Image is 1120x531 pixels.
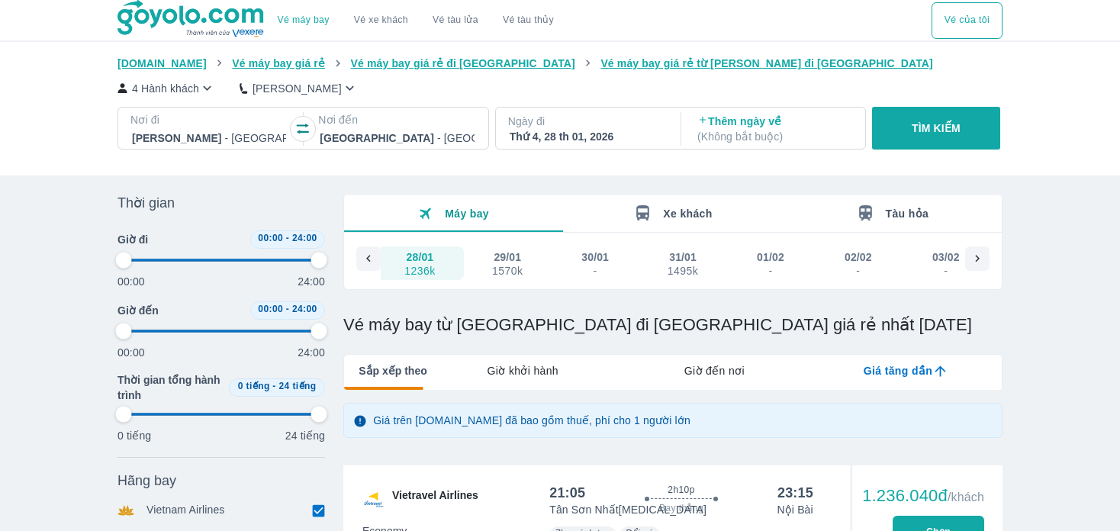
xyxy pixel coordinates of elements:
span: 0 tiếng [238,381,270,391]
div: 1570k [492,265,523,277]
span: 00:00 [258,304,283,314]
div: Thứ 4, 28 th 01, 2026 [510,129,664,144]
p: 4 Hành khách [132,81,199,96]
p: Tân Sơn Nhất [MEDICAL_DATA] [549,502,706,517]
span: /khách [948,491,984,504]
p: TÌM KIẾM [912,121,961,136]
div: lab API tabs example [427,355,1002,387]
button: [PERSON_NAME] [240,80,358,96]
div: 31/01 [669,249,697,265]
span: Giờ đến nơi [684,363,745,378]
span: Vé máy bay giá rẻ [232,57,325,69]
nav: breadcrumb [117,56,1003,71]
div: 28/01 [407,249,434,265]
span: Vé máy bay giá rẻ từ [PERSON_NAME] đi [GEOGRAPHIC_DATA] [600,57,933,69]
p: Vietnam Airlines [146,502,225,519]
div: 21:05 [549,484,585,502]
span: Tàu hỏa [886,208,929,220]
span: 00:00 [258,233,283,243]
span: 24:00 [292,233,317,243]
h1: Vé máy bay từ [GEOGRAPHIC_DATA] đi [GEOGRAPHIC_DATA] giá rẻ nhất [DATE] [343,314,1003,336]
img: VU [362,488,386,512]
div: 02/02 [845,249,872,265]
div: - [582,265,608,277]
div: 23:15 [777,484,813,502]
span: 24:00 [292,304,317,314]
button: Vé tàu thủy [491,2,566,39]
button: TÌM KIẾM [872,107,999,150]
span: 24 tiếng [279,381,317,391]
p: 24:00 [298,345,325,360]
div: - [845,265,871,277]
div: choose transportation mode [932,2,1003,39]
p: Thêm ngày về [697,114,851,144]
div: - [758,265,784,277]
div: 1236k [404,265,435,277]
span: Hãng bay [117,471,176,490]
p: 00:00 [117,274,145,289]
span: - [286,233,289,243]
span: Thời gian tổng hành trình [117,372,223,403]
p: Nội Bài [777,502,813,517]
p: 24:00 [298,274,325,289]
span: Sắp xếp theo [359,363,427,378]
a: Vé tàu lửa [420,2,491,39]
span: Giờ khởi hành [488,363,558,378]
div: 1495k [668,265,698,277]
p: 00:00 [117,345,145,360]
span: Vietravel Airlines [392,488,478,512]
p: 24 tiếng [285,428,325,443]
span: Giờ đến [117,303,159,318]
span: - [286,304,289,314]
div: - [933,265,959,277]
span: - [272,381,275,391]
div: 29/01 [494,249,521,265]
div: 03/02 [932,249,960,265]
span: Giờ đi [117,232,148,247]
div: 01/02 [757,249,784,265]
p: ( Không bắt buộc ) [697,129,851,144]
p: [PERSON_NAME] [253,81,342,96]
div: 30/01 [581,249,609,265]
span: [DOMAIN_NAME] [117,57,207,69]
p: 0 tiếng [117,428,151,443]
span: Xe khách [663,208,712,220]
span: Vé máy bay giá rẻ đi [GEOGRAPHIC_DATA] [351,57,575,69]
button: 4 Hành khách [117,80,215,96]
p: Ngày đi [508,114,665,129]
p: Nơi đi [130,112,288,127]
p: Giá trên [DOMAIN_NAME] đã bao gồm thuế, phí cho 1 người lớn [373,413,690,428]
div: choose transportation mode [266,2,566,39]
span: 2h10p [668,484,694,496]
span: Giá tăng dần [864,363,932,378]
span: Máy bay [445,208,489,220]
p: Nơi đến [318,112,475,127]
button: Vé của tôi [932,2,1003,39]
div: 1.236.040đ [862,487,984,505]
a: Vé xe khách [354,14,408,26]
span: Thời gian [117,194,175,212]
a: Vé máy bay [278,14,330,26]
